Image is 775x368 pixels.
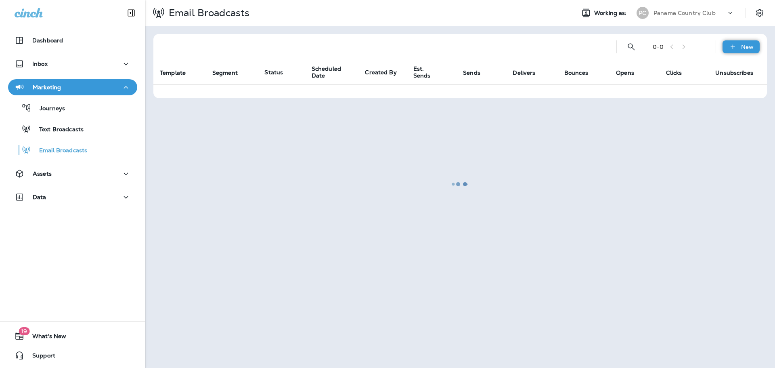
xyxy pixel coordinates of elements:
p: Inbox [32,61,48,67]
button: Collapse Sidebar [120,5,142,21]
button: Journeys [8,99,137,116]
p: Journeys [31,105,65,113]
button: Inbox [8,56,137,72]
button: Dashboard [8,32,137,48]
button: Support [8,347,137,364]
p: Text Broadcasts [31,126,84,134]
span: Support [24,352,55,362]
button: Assets [8,166,137,182]
button: 19What's New [8,328,137,344]
button: Marketing [8,79,137,95]
p: Assets [33,170,52,177]
p: Dashboard [32,37,63,44]
span: What's New [24,333,66,343]
p: Email Broadcasts [31,147,87,155]
p: New [741,44,754,50]
span: 19 [19,327,29,335]
button: Email Broadcasts [8,141,137,158]
button: Text Broadcasts [8,120,137,137]
p: Data [33,194,46,200]
button: Data [8,189,137,205]
p: Marketing [33,84,61,90]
